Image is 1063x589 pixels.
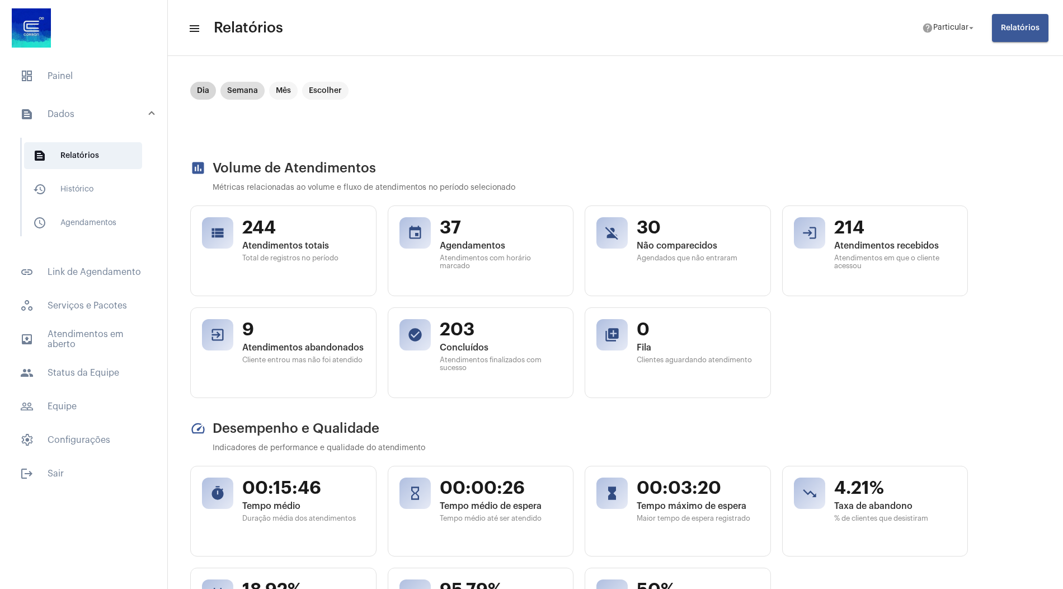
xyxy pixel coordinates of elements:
span: 00:03:20 [637,478,759,499]
mat-icon: sidenav icon [33,183,46,196]
span: Particular [933,24,968,32]
mat-expansion-panel-header: sidenav iconDados [7,96,167,132]
span: 00:15:46 [242,478,365,499]
span: Atendimentos recebidos [834,241,957,251]
mat-icon: exit_to_app [210,327,225,343]
span: Cliente entrou mas não foi atendido [242,356,365,364]
span: % de clientes que desistiram [834,515,957,522]
span: Fila [637,343,759,353]
span: Atendimentos finalizados com sucesso [440,356,562,372]
mat-icon: login [802,225,817,241]
span: Relatórios [24,142,142,169]
span: Tempo médio [242,501,365,511]
span: Taxa de abandono [834,501,957,511]
mat-icon: queue [604,327,620,343]
button: Particular [915,17,983,39]
mat-icon: sidenav icon [33,216,46,230]
mat-icon: sidenav icon [33,149,46,162]
span: Tempo máximo de espera [637,501,759,511]
span: 203 [440,319,562,340]
span: Atendimentos com horário marcado [440,254,562,270]
mat-icon: speed [190,420,206,436]
mat-icon: hourglass_full [604,485,620,501]
span: Concluídos [440,343,562,353]
span: Sair [11,460,156,487]
mat-icon: assessment [190,160,206,176]
span: 244 [242,217,365,239]
mat-icon: view_list [210,225,225,241]
mat-chip: Dia [190,82,216,100]
span: Total de registros no período [242,254,365,262]
span: Tempo médio de espera [440,501,562,511]
h2: Desempenho e Qualidade [190,420,968,436]
button: Relatórios [992,14,1048,42]
span: Atendimentos totais [242,241,365,251]
span: Maior tempo de espera registrado [637,515,759,522]
span: Atendimentos em que o cliente acessou [834,254,957,270]
span: Configurações [11,427,156,454]
span: 0 [637,319,759,340]
mat-icon: sidenav icon [20,467,34,480]
span: Histórico [24,176,142,203]
mat-icon: trending_down [802,485,817,501]
mat-icon: hourglass_empty [407,485,423,501]
mat-icon: arrow_drop_down [966,23,976,33]
span: 37 [440,217,562,239]
span: Não comparecidos [637,241,759,251]
img: d4669ae0-8c07-2337-4f67-34b0df7f5ae4.jpeg [9,6,54,50]
mat-icon: sidenav icon [188,22,199,35]
p: Indicadores de performance e qualidade do atendimento [213,444,968,452]
span: Relatórios [1001,24,1040,32]
mat-icon: event [407,225,423,241]
span: Serviços e Pacotes [11,292,156,319]
mat-icon: sidenav icon [20,107,34,121]
span: sidenav icon [20,433,34,447]
span: 214 [834,217,957,239]
h2: Volume de Atendimentos [190,160,968,176]
span: Duração média dos atendimentos [242,515,365,522]
span: 30 [637,217,759,239]
span: Atendimentos em aberto [11,326,156,353]
span: Atendimentos abandonados [242,343,365,353]
span: Agendados que não entraram [637,254,759,262]
mat-icon: person_off [604,225,620,241]
span: Link de Agendamento [11,259,156,286]
mat-icon: help [922,22,933,34]
span: 00:00:26 [440,478,562,499]
span: Painel [11,63,156,90]
span: Equipe [11,393,156,420]
span: Tempo médio até ser atendido [440,515,562,522]
mat-icon: check_circle [407,327,423,343]
span: sidenav icon [20,299,34,312]
mat-icon: timer [210,485,225,501]
mat-chip: Mês [269,82,298,100]
mat-icon: sidenav icon [20,333,34,346]
mat-icon: sidenav icon [20,366,34,380]
span: Clientes aguardando atendimento [637,356,759,364]
span: Agendamentos [24,209,142,236]
mat-panel-title: Dados [20,107,149,121]
mat-icon: sidenav icon [20,400,34,413]
span: 9 [242,319,365,340]
span: Relatórios [214,19,283,37]
mat-icon: sidenav icon [20,265,34,279]
span: Status da Equipe [11,359,156,386]
mat-chip: Escolher [302,82,349,100]
span: 4.21% [834,478,957,499]
p: Métricas relacionadas ao volume e fluxo de atendimentos no período selecionado [213,184,968,192]
mat-chip: Semana [220,82,265,100]
span: sidenav icon [20,69,34,83]
div: sidenav iconDados [7,132,167,252]
span: Agendamentos [440,241,562,251]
